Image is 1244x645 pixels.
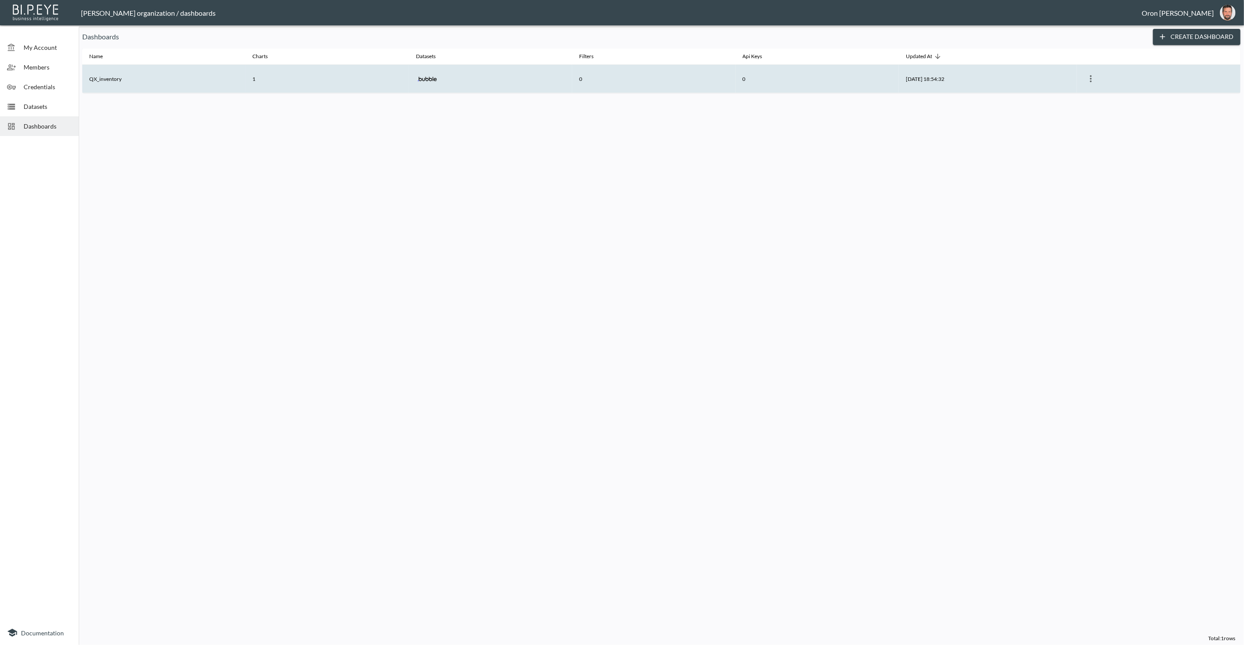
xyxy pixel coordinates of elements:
th: {"type":"div","key":null,"ref":null,"props":{"style":{"display":"flex","gap":10},"children":[{"ty... [409,65,572,93]
div: Datasets [416,51,436,62]
span: Name [89,51,114,62]
span: Datasets [24,102,72,111]
button: more [1084,72,1098,86]
button: oron@bipeye.com [1214,2,1242,23]
div: Filters [579,51,594,62]
span: Api Keys [743,51,774,62]
th: 0 [572,65,735,93]
th: 0 [736,65,899,93]
span: Datasets [416,51,447,62]
span: Credentials [24,82,72,91]
th: QX_inventory [82,65,245,93]
th: 2025-09-12, 18:54:32 [899,65,1077,93]
div: [PERSON_NAME] organization / dashboards [81,9,1142,17]
span: Documentation [21,629,64,637]
img: bubble.io icon [418,69,437,88]
span: My Account [24,43,72,52]
a: Documentation [7,628,72,638]
div: Oron [PERSON_NAME] [1142,9,1214,17]
span: Updated At [906,51,943,62]
span: Filters [579,51,605,62]
div: Api Keys [743,51,762,62]
span: Members [24,63,72,72]
th: 1 [245,65,409,93]
span: Dashboards [24,122,72,131]
span: Charts [252,51,279,62]
span: Total: 1 rows [1208,635,1235,642]
a: QX_inventory [416,67,439,90]
div: Updated At [906,51,932,62]
button: Create Dashboard [1153,29,1241,45]
img: f7df4f0b1e237398fe25aedd0497c453 [1220,5,1236,21]
img: bipeye-logo [11,2,61,22]
div: Name [89,51,103,62]
div: Charts [252,51,268,62]
p: Dashboards [82,31,1146,42]
th: {"type":{"isMobxInjector":true,"displayName":"inject-with-userStore-stripeStore-dashboardsStore(O... [1077,65,1241,93]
